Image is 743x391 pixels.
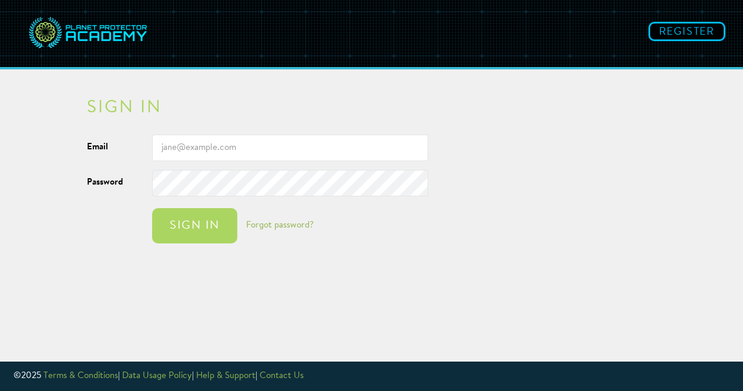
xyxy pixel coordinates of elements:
[260,372,304,380] a: Contact Us
[246,221,314,230] a: Forgot password?
[118,372,120,380] span: |
[196,372,255,380] a: Help & Support
[152,135,428,161] input: jane@example.com
[152,208,237,243] button: Sign in
[78,135,143,153] label: Email
[122,372,192,380] a: Data Usage Policy
[43,372,118,380] a: Terms & Conditions
[21,372,41,380] span: 2025
[14,372,21,380] span: ©
[648,22,725,41] a: Register
[192,372,194,380] span: |
[255,372,257,380] span: |
[78,170,143,189] label: Password
[26,9,150,58] img: svg+xml;base64,PD94bWwgdmVyc2lvbj0iMS4wIiBlbmNvZGluZz0idXRmLTgiPz4NCjwhLS0gR2VuZXJhdG9yOiBBZG9iZS...
[164,220,226,232] div: Sign in
[87,99,657,117] h2: Sign in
